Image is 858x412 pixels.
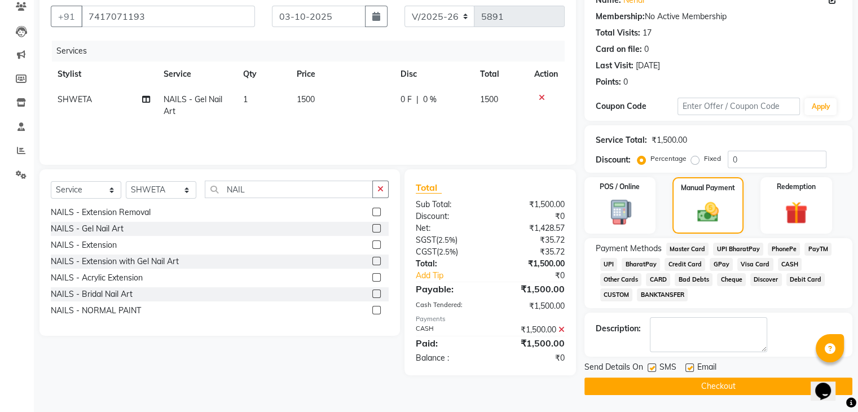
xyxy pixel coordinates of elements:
[51,288,133,300] div: NAILS - Bridal Nail Art
[596,11,645,23] div: Membership:
[596,323,641,335] div: Description:
[778,258,802,271] span: CASH
[407,282,490,296] div: Payable:
[717,273,746,286] span: Cheque
[636,60,660,72] div: [DATE]
[473,62,527,87] th: Total
[205,181,373,198] input: Search or Scan
[811,367,847,401] iframe: chat widget
[601,199,638,226] img: _pos-terminal.svg
[623,76,628,88] div: 0
[164,94,222,116] span: NAILS - Gel Nail Art
[438,235,455,244] span: 2.5%
[665,258,705,271] span: Credit Card
[490,234,573,246] div: ₹35.72
[407,211,490,222] div: Discount:
[675,273,712,286] span: Bad Debts
[416,247,437,257] span: CGST
[646,273,670,286] span: CARD
[490,324,573,336] div: ₹1,500.00
[697,361,716,375] span: Email
[777,182,816,192] label: Redemption
[600,258,618,271] span: UPI
[596,100,677,112] div: Coupon Code
[596,154,631,166] div: Discount:
[52,41,573,62] div: Services
[394,62,473,87] th: Disc
[407,199,490,211] div: Sub Total:
[416,182,442,194] span: Total
[236,62,289,87] th: Qty
[407,258,490,270] div: Total:
[504,270,573,282] div: ₹0
[51,207,151,218] div: NAILS - Extension Removal
[407,270,504,282] a: Add Tip
[407,300,490,312] div: Cash Tendered:
[622,258,660,271] span: BharatPay
[58,94,92,104] span: SHWETA
[157,62,237,87] th: Service
[490,211,573,222] div: ₹0
[666,243,709,256] span: Master Card
[423,94,437,106] span: 0 %
[737,258,773,271] span: Visa Card
[297,94,315,104] span: 1500
[643,27,652,39] div: 17
[600,273,642,286] span: Other Cards
[644,43,649,55] div: 0
[81,6,255,27] input: Search by Name/Mobile/Email/Code
[439,247,456,256] span: 2.5%
[416,94,419,106] span: |
[51,256,179,268] div: NAILS - Extension with Gel Nail Art
[704,154,721,164] label: Fixed
[786,273,825,286] span: Debit Card
[596,60,633,72] div: Last Visit:
[677,98,800,115] input: Enter Offer / Coupon Code
[584,361,643,375] span: Send Details On
[51,305,141,317] div: NAILS - NORMAL PAINT
[527,62,565,87] th: Action
[51,272,143,284] div: NAILS - Acrylic Extension
[710,258,733,271] span: GPay
[490,300,573,312] div: ₹1,500.00
[490,336,573,350] div: ₹1,500.00
[416,235,436,245] span: SGST
[596,11,841,23] div: No Active Membership
[490,199,573,211] div: ₹1,500.00
[401,94,412,106] span: 0 F
[713,243,763,256] span: UPI BharatPay
[407,324,490,336] div: CASH
[490,222,573,234] div: ₹1,428.57
[596,27,640,39] div: Total Visits:
[750,273,782,286] span: Discover
[51,223,124,235] div: NAILS - Gel Nail Art
[768,243,800,256] span: PhonePe
[600,288,633,301] span: CUSTOM
[596,43,642,55] div: Card on file:
[650,154,687,164] label: Percentage
[778,199,815,227] img: _gift.svg
[490,282,573,296] div: ₹1,500.00
[596,243,662,255] span: Payment Methods
[480,94,498,104] span: 1500
[490,246,573,258] div: ₹35.72
[51,239,117,251] div: NAILS - Extension
[290,62,394,87] th: Price
[659,361,676,375] span: SMS
[51,62,157,87] th: Stylist
[243,94,248,104] span: 1
[407,336,490,350] div: Paid:
[804,98,837,115] button: Apply
[690,200,725,225] img: _cash.svg
[681,183,735,193] label: Manual Payment
[490,258,573,270] div: ₹1,500.00
[51,6,82,27] button: +91
[490,352,573,364] div: ₹0
[652,134,687,146] div: ₹1,500.00
[637,288,688,301] span: BANKTANSFER
[804,243,831,256] span: PayTM
[407,222,490,234] div: Net:
[596,134,647,146] div: Service Total:
[416,314,565,324] div: Payments
[600,182,640,192] label: POS / Online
